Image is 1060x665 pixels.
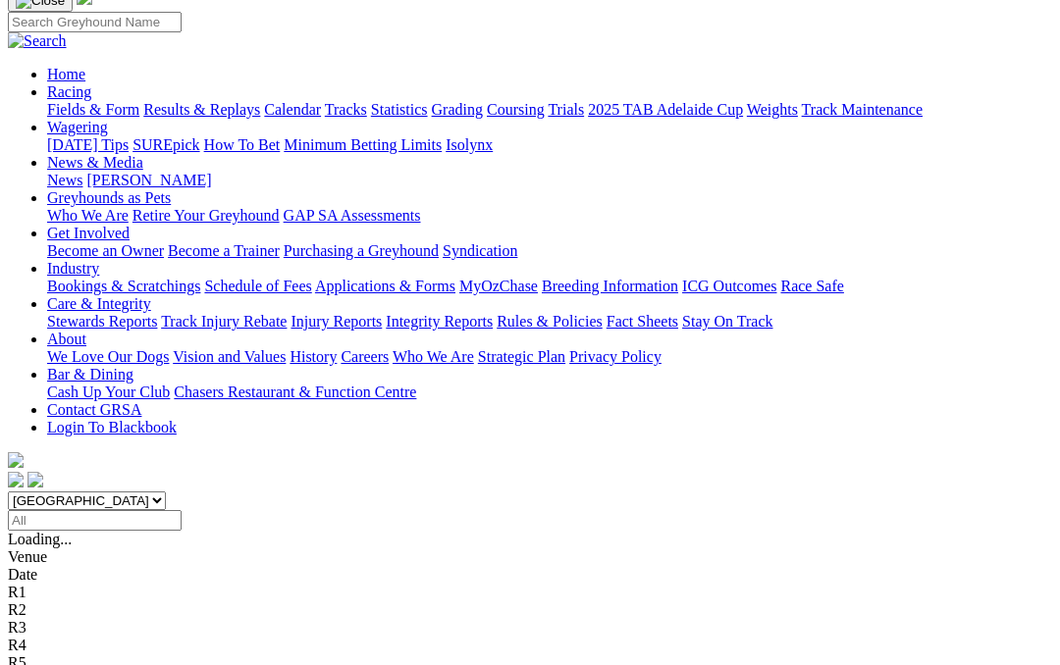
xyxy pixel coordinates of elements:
div: Racing [47,101,1052,119]
a: 2025 TAB Adelaide Cup [588,101,743,118]
a: Stewards Reports [47,313,157,330]
a: Coursing [487,101,545,118]
a: Track Injury Rebate [161,313,287,330]
span: Loading... [8,531,72,547]
a: Track Maintenance [802,101,923,118]
a: Vision and Values [173,348,286,365]
a: Retire Your Greyhound [132,207,280,224]
a: Greyhounds as Pets [47,189,171,206]
div: Wagering [47,136,1052,154]
a: Minimum Betting Limits [284,136,442,153]
a: Purchasing a Greyhound [284,242,439,259]
a: Results & Replays [143,101,260,118]
a: Syndication [443,242,517,259]
div: News & Media [47,172,1052,189]
a: Chasers Restaurant & Function Centre [174,384,416,400]
a: Strategic Plan [478,348,565,365]
div: Care & Integrity [47,313,1052,331]
div: Bar & Dining [47,384,1052,401]
a: GAP SA Assessments [284,207,421,224]
img: facebook.svg [8,472,24,487]
a: Race Safe [780,278,843,294]
a: Care & Integrity [47,295,151,312]
a: Racing [47,83,91,100]
a: Injury Reports [291,313,382,330]
div: R1 [8,584,1052,601]
a: Bar & Dining [47,366,133,383]
a: Careers [341,348,389,365]
div: Industry [47,278,1052,295]
a: MyOzChase [459,278,538,294]
a: Weights [747,101,798,118]
a: Get Involved [47,225,130,241]
div: R4 [8,637,1052,654]
input: Search [8,12,182,32]
a: Tracks [325,101,367,118]
a: Cash Up Your Club [47,384,170,400]
img: logo-grsa-white.png [8,452,24,468]
a: Privacy Policy [569,348,662,365]
a: [DATE] Tips [47,136,129,153]
a: History [290,348,337,365]
a: Breeding Information [542,278,678,294]
input: Select date [8,510,182,531]
div: About [47,348,1052,366]
a: Rules & Policies [497,313,603,330]
a: Fields & Form [47,101,139,118]
a: We Love Our Dogs [47,348,169,365]
a: Become an Owner [47,242,164,259]
a: News [47,172,82,188]
div: Venue [8,548,1052,566]
div: Date [8,566,1052,584]
a: Integrity Reports [386,313,493,330]
a: Who We Are [47,207,129,224]
div: R2 [8,601,1052,619]
a: Become a Trainer [168,242,280,259]
a: Trials [548,101,584,118]
a: Fact Sheets [607,313,678,330]
a: Statistics [371,101,428,118]
div: R3 [8,619,1052,637]
a: Calendar [264,101,321,118]
a: ICG Outcomes [682,278,776,294]
a: Isolynx [446,136,493,153]
div: Greyhounds as Pets [47,207,1052,225]
a: How To Bet [204,136,281,153]
a: Home [47,66,85,82]
a: Applications & Forms [315,278,455,294]
img: twitter.svg [27,472,43,487]
a: Wagering [47,119,108,135]
a: [PERSON_NAME] [86,172,211,188]
div: Get Involved [47,242,1052,260]
a: Industry [47,260,99,277]
a: Schedule of Fees [204,278,311,294]
a: Contact GRSA [47,401,141,418]
a: SUREpick [132,136,199,153]
a: Who We Are [393,348,474,365]
a: About [47,331,86,347]
a: Bookings & Scratchings [47,278,200,294]
a: Stay On Track [682,313,772,330]
a: Login To Blackbook [47,419,177,435]
img: Search [8,32,67,50]
a: News & Media [47,154,143,171]
a: Grading [432,101,483,118]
